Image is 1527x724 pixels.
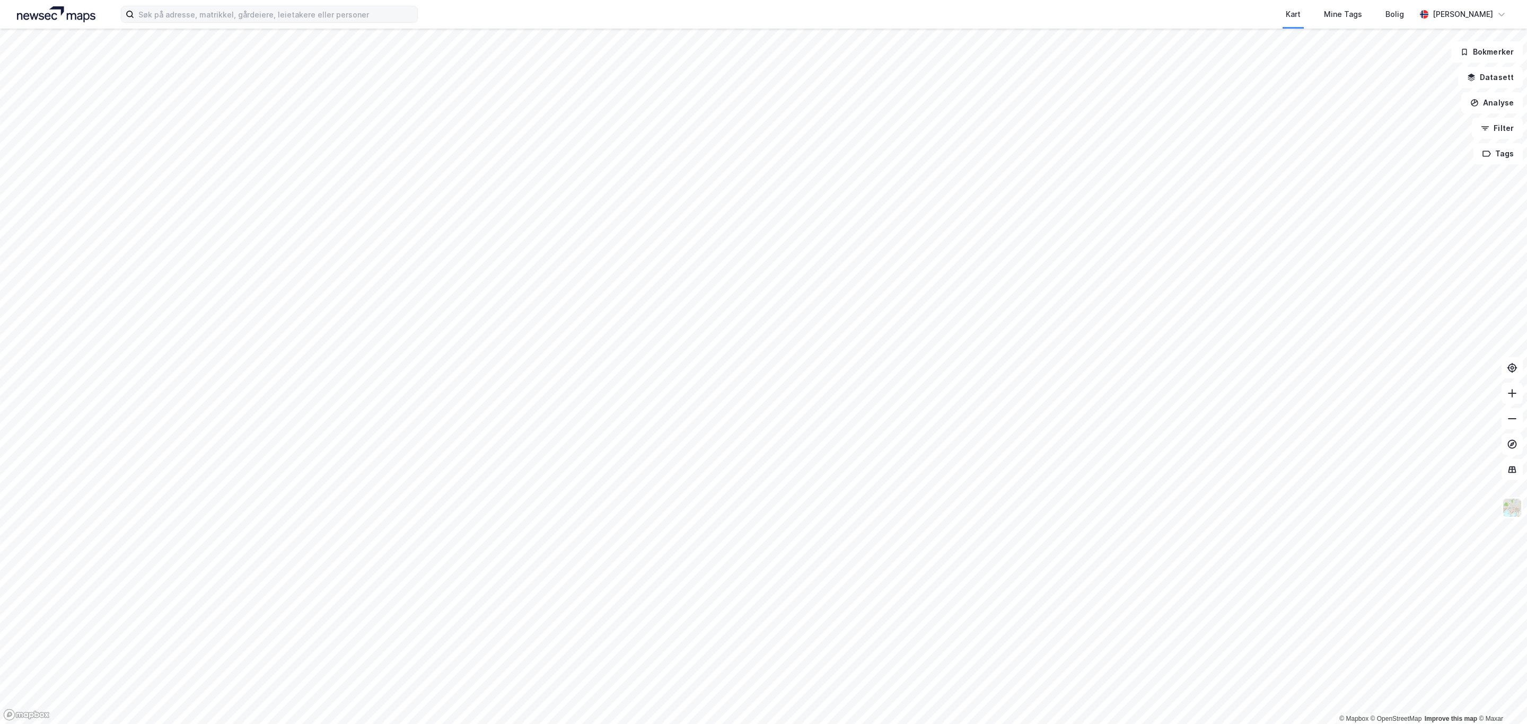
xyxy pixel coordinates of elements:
[1502,498,1522,518] img: Z
[1385,8,1404,21] div: Bolig
[3,709,50,721] a: Mapbox homepage
[1286,8,1301,21] div: Kart
[1472,118,1523,139] button: Filter
[1324,8,1362,21] div: Mine Tags
[1371,715,1422,722] a: OpenStreetMap
[1451,41,1523,63] button: Bokmerker
[134,6,417,22] input: Søk på adresse, matrikkel, gårdeiere, leietakere eller personer
[1433,8,1493,21] div: [PERSON_NAME]
[17,6,95,22] img: logo.a4113a55bc3d86da70a041830d287a7e.svg
[1473,143,1523,164] button: Tags
[1458,67,1523,88] button: Datasett
[1474,673,1527,724] iframe: Chat Widget
[1425,715,1477,722] a: Improve this map
[1339,715,1368,722] a: Mapbox
[1461,92,1523,113] button: Analyse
